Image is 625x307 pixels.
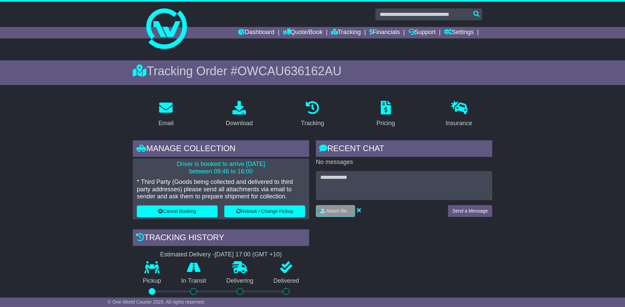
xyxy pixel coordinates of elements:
div: [DATE] 17:00 (GMT +10) [215,251,282,258]
p: * Third Party (Goods being collected and delivered to third party addresses) please send all atta... [137,178,305,200]
a: Pricing [372,99,399,130]
div: Estimated Delivery - [133,251,309,258]
div: Manage collection [133,140,309,159]
button: Send a Message [448,205,492,217]
div: Tracking Order # [133,64,492,78]
a: Dashboard [238,27,274,38]
div: Download [226,119,253,128]
a: Settings [444,27,474,38]
a: Download [221,99,257,130]
a: Email [154,99,178,130]
div: RECENT CHAT [316,140,492,159]
p: Driver is booked to arrive [DATE] between 09:46 to 16:00 [137,161,305,175]
button: Cancel Booking [137,205,218,217]
div: Email [158,119,174,128]
a: Insurance [441,99,477,130]
a: Support [408,27,436,38]
a: Quote/Book [283,27,323,38]
button: Rebook / Change Pickup [224,205,305,217]
span: OWCAU636162AU [237,64,342,78]
a: Tracking [297,99,328,130]
a: Tracking [331,27,361,38]
p: Delivered [264,277,309,285]
p: In Transit [171,277,217,285]
a: Financials [369,27,400,38]
div: Tracking [301,119,324,128]
p: Pickup [133,277,171,285]
p: No messages [316,159,492,166]
span: © One World Courier 2025. All rights reserved. [107,299,205,305]
div: Tracking history [133,229,309,248]
div: Insurance [446,119,472,128]
p: Delivering [216,277,264,285]
div: Pricing [376,119,395,128]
